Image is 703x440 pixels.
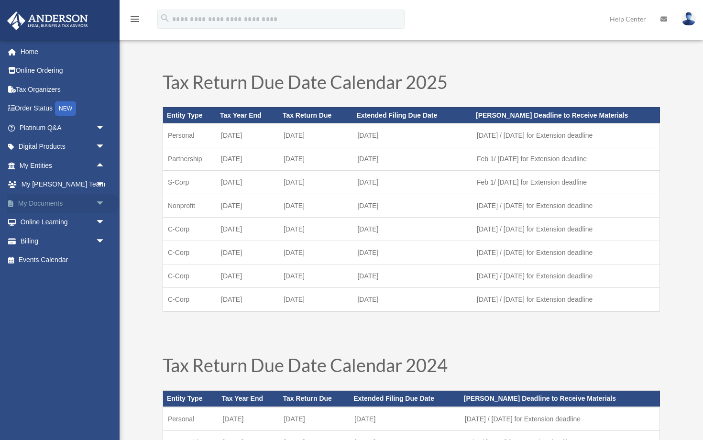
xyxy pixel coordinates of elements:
[96,194,115,213] span: arrow_drop_down
[163,147,217,171] td: Partnership
[352,194,472,218] td: [DATE]
[96,156,115,176] span: arrow_drop_up
[352,241,472,264] td: [DATE]
[96,118,115,138] span: arrow_drop_down
[218,407,279,431] td: [DATE]
[216,241,279,264] td: [DATE]
[216,264,279,288] td: [DATE]
[163,107,217,123] th: Entity Type
[7,194,120,213] a: My Documentsarrow_drop_down
[7,99,120,119] a: Order StatusNEW
[216,147,279,171] td: [DATE]
[472,288,659,312] td: [DATE] / [DATE] for Extension deadline
[7,61,120,80] a: Online Ordering
[352,123,472,147] td: [DATE]
[7,42,120,61] a: Home
[472,147,659,171] td: Feb 1/ [DATE] for Extension deadline
[96,175,115,195] span: arrow_drop_down
[472,107,659,123] th: [PERSON_NAME] Deadline to Receive Materials
[129,17,141,25] a: menu
[460,407,660,431] td: [DATE] / [DATE] for Extension deadline
[216,107,279,123] th: Tax Year End
[216,218,279,241] td: [DATE]
[216,171,279,194] td: [DATE]
[7,156,120,175] a: My Entitiesarrow_drop_up
[163,171,217,194] td: S-Corp
[460,391,660,407] th: [PERSON_NAME] Deadline to Receive Materials
[4,11,91,30] img: Anderson Advisors Platinum Portal
[163,407,218,431] td: Personal
[279,218,353,241] td: [DATE]
[216,123,279,147] td: [DATE]
[472,123,659,147] td: [DATE] / [DATE] for Extension deadline
[681,12,696,26] img: User Pic
[279,147,353,171] td: [DATE]
[163,264,217,288] td: C-Corp
[472,241,659,264] td: [DATE] / [DATE] for Extension deadline
[279,171,353,194] td: [DATE]
[7,137,120,156] a: Digital Productsarrow_drop_down
[160,13,170,23] i: search
[216,288,279,312] td: [DATE]
[279,288,353,312] td: [DATE]
[352,288,472,312] td: [DATE]
[218,391,279,407] th: Tax Year End
[7,213,120,232] a: Online Learningarrow_drop_down
[279,123,353,147] td: [DATE]
[163,194,217,218] td: Nonprofit
[279,194,353,218] td: [DATE]
[7,175,120,194] a: My [PERSON_NAME] Teamarrow_drop_down
[352,171,472,194] td: [DATE]
[350,391,460,407] th: Extended Filing Due Date
[96,137,115,157] span: arrow_drop_down
[279,391,350,407] th: Tax Return Due
[96,231,115,251] span: arrow_drop_down
[163,288,217,312] td: C-Corp
[352,147,472,171] td: [DATE]
[7,80,120,99] a: Tax Organizers
[7,231,120,251] a: Billingarrow_drop_down
[163,356,660,379] h1: Tax Return Due Date Calendar 2024
[350,407,460,431] td: [DATE]
[163,391,218,407] th: Entity Type
[472,218,659,241] td: [DATE] / [DATE] for Extension deadline
[352,264,472,288] td: [DATE]
[352,107,472,123] th: Extended Filing Due Date
[472,264,659,288] td: [DATE] / [DATE] for Extension deadline
[163,123,217,147] td: Personal
[279,241,353,264] td: [DATE]
[55,101,76,116] div: NEW
[472,194,659,218] td: [DATE] / [DATE] for Extension deadline
[472,171,659,194] td: Feb 1/ [DATE] for Extension deadline
[279,107,353,123] th: Tax Return Due
[279,407,350,431] td: [DATE]
[7,118,120,137] a: Platinum Q&Aarrow_drop_down
[163,241,217,264] td: C-Corp
[96,213,115,232] span: arrow_drop_down
[352,218,472,241] td: [DATE]
[279,264,353,288] td: [DATE]
[216,194,279,218] td: [DATE]
[129,13,141,25] i: menu
[7,251,120,270] a: Events Calendar
[163,73,660,96] h1: Tax Return Due Date Calendar 2025
[163,218,217,241] td: C-Corp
